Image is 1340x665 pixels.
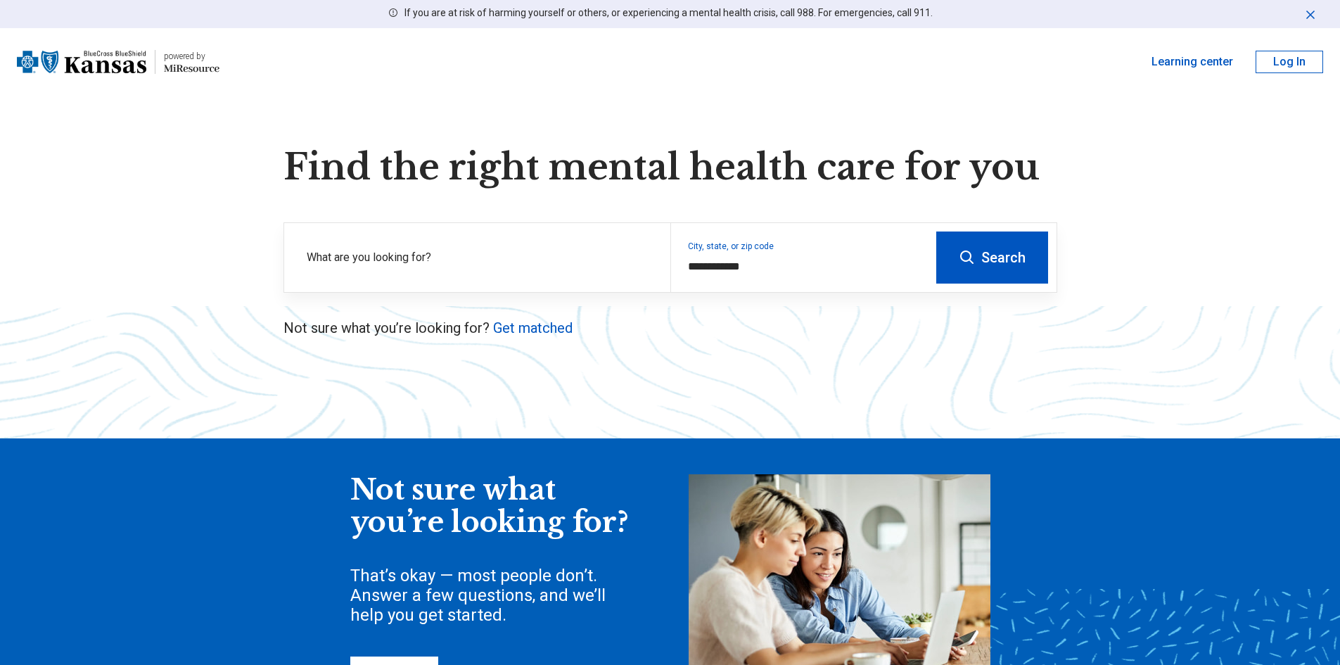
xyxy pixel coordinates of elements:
div: That’s okay — most people don’t. Answer a few questions, and we’ll help you get started. [350,566,632,625]
div: powered by [164,50,219,63]
div: Not sure what you’re looking for? [350,474,632,538]
button: Search [936,232,1048,284]
img: Blue Cross Blue Shield Kansas [17,45,146,79]
button: Log In [1256,51,1323,73]
h1: Find the right mental health care for you [283,146,1057,189]
p: If you are at risk of harming yourself or others, or experiencing a mental health crisis, call 98... [404,6,933,20]
a: Blue Cross Blue Shield Kansaspowered by [17,45,219,79]
p: Not sure what you’re looking for? [283,318,1057,338]
button: Dismiss [1303,6,1317,23]
a: Learning center [1151,53,1233,70]
a: Get matched [493,319,573,336]
label: What are you looking for? [307,249,653,266]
